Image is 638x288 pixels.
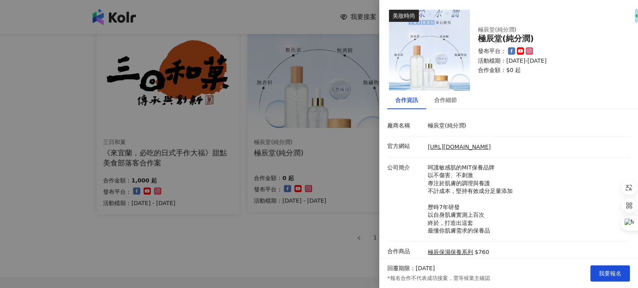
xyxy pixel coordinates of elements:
a: [URL][DOMAIN_NAME] [428,144,491,150]
p: 廠商名稱 [387,122,424,130]
p: $760 [475,248,489,256]
p: 官方網站 [387,142,424,150]
div: 美妝時尚 [389,10,419,22]
a: 極辰保濕保養系列 [428,248,473,256]
p: 發布平台： [478,47,506,55]
span: 我要報名 [599,270,621,277]
p: 合作金額： $0 起 [478,66,620,74]
button: 我要報名 [590,265,630,282]
div: 極辰堂(純分潤) [478,26,607,34]
div: 合作資訊 [395,95,418,104]
p: 公司簡介 [387,164,424,172]
p: *報名合作不代表成功接案，需等候業主確認 [387,275,490,282]
div: 極辰堂(純分潤) [478,34,620,43]
p: 合作商品 [387,248,424,256]
p: 呵護敏感肌的MIT保養品牌 以不傷害、不刺激 專注於肌膚的調理與養護 不計成本，堅持有效成分足量添加 歷時7年研發 以自身肌膚實測上百次 終於，打造出這套 最懂你肌膚需求的保養品 [428,164,626,235]
p: 極辰堂(純分潤) [428,122,626,130]
p: 回覆期限：[DATE] [387,265,435,273]
div: 合作細節 [434,95,457,104]
p: 活動檔期：[DATE]-[DATE] [478,57,620,65]
img: 極辰保濕保養系列 [389,10,470,91]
